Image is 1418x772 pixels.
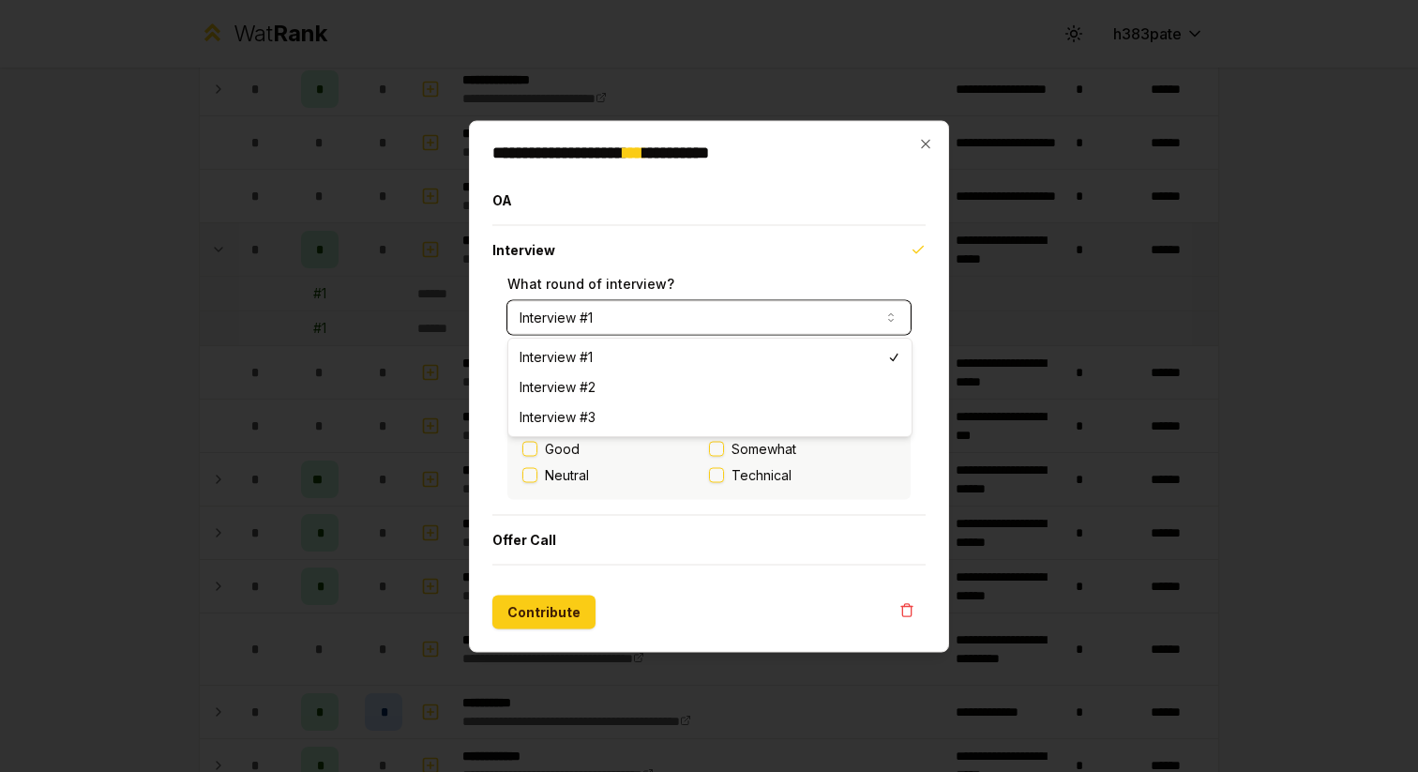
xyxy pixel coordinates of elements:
span: Interview #1 [520,348,593,367]
span: Interview #3 [520,408,596,427]
span: Somewhat [732,439,796,458]
label: What round of interview? [507,275,674,291]
label: Good [545,439,580,458]
button: OA [492,175,926,224]
button: Interview [492,225,926,274]
label: Neutral [545,465,589,484]
button: Contribute [492,595,596,628]
button: Offer Call [492,515,926,564]
div: Interview [492,274,926,514]
span: Technical [732,465,792,484]
span: Interview #2 [520,378,596,397]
